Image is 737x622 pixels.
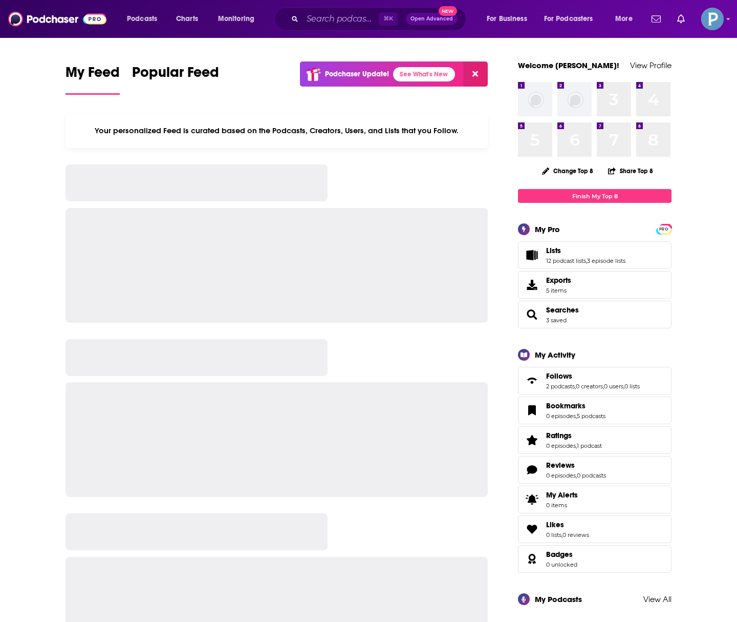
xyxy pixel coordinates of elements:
[522,248,542,262] a: Lists
[701,8,724,30] img: User Profile
[66,113,488,148] div: Your personalized Feed is curated based on the Podcasts, Creators, Users, and Lists that you Follow.
[518,486,671,513] a: My Alerts
[546,401,586,410] span: Bookmarks
[576,412,577,420] span: ,
[325,70,389,78] p: Podchaser Update!
[127,12,157,26] span: Podcasts
[480,11,540,27] button: open menu
[176,12,198,26] span: Charts
[518,367,671,395] span: Follows
[518,60,619,70] a: Welcome [PERSON_NAME]!
[518,241,671,269] span: Lists
[577,442,602,449] a: 1 podcast
[546,520,589,529] a: Likes
[562,531,589,538] a: 0 reviews
[546,383,575,390] a: 2 podcasts
[673,10,689,28] a: Show notifications dropdown
[546,246,561,255] span: Lists
[577,412,605,420] a: 5 podcasts
[518,82,552,116] img: missing-image.png
[518,426,671,454] span: Ratings
[557,82,592,116] img: missing-image.png
[546,442,576,449] a: 0 episodes
[522,278,542,292] span: Exports
[587,257,625,264] a: 3 episode lists
[284,7,476,31] div: Search podcasts, credits, & more...
[546,276,571,285] span: Exports
[575,383,576,390] span: ,
[546,287,571,294] span: 5 items
[701,8,724,30] span: Logged in as PiperComms
[546,502,578,509] span: 0 items
[647,10,665,28] a: Show notifications dropdown
[546,550,573,559] span: Badges
[546,371,572,381] span: Follows
[577,472,606,479] a: 0 podcasts
[546,371,640,381] a: Follows
[522,552,542,566] a: Badges
[518,271,671,299] a: Exports
[535,350,575,360] div: My Activity
[211,11,268,27] button: open menu
[536,164,599,177] button: Change Top 8
[535,224,560,234] div: My Pro
[546,531,561,538] a: 0 lists
[546,305,579,315] a: Searches
[487,12,527,26] span: For Business
[522,374,542,388] a: Follows
[608,11,645,27] button: open menu
[561,531,562,538] span: ,
[546,246,625,255] a: Lists
[701,8,724,30] button: Show profile menu
[522,433,542,447] a: Ratings
[66,64,120,95] a: My Feed
[66,64,120,87] span: My Feed
[518,397,671,424] span: Bookmarks
[439,6,457,16] span: New
[546,472,576,479] a: 0 episodes
[643,594,671,604] a: View All
[120,11,170,27] button: open menu
[535,594,582,604] div: My Podcasts
[393,67,455,81] a: See What's New
[604,383,623,390] a: 0 users
[658,225,670,233] a: PRO
[406,13,458,25] button: Open AdvancedNew
[379,12,398,26] span: ⌘ K
[546,431,602,440] a: Ratings
[410,16,453,22] span: Open Advanced
[537,11,608,27] button: open menu
[546,561,577,568] a: 0 unlocked
[546,412,576,420] a: 0 episodes
[576,472,577,479] span: ,
[544,12,593,26] span: For Podcasters
[576,442,577,449] span: ,
[302,11,379,27] input: Search podcasts, credits, & more...
[608,161,654,181] button: Share Top 8
[132,64,219,95] a: Popular Feed
[522,307,542,322] a: Searches
[546,317,567,324] a: 3 saved
[169,11,204,27] a: Charts
[518,545,671,573] span: Badges
[518,515,671,543] span: Likes
[623,383,624,390] span: ,
[518,189,671,203] a: Finish My Top 8
[546,520,564,529] span: Likes
[546,490,578,500] span: My Alerts
[518,456,671,484] span: Reviews
[522,403,542,418] a: Bookmarks
[586,257,587,264] span: ,
[8,9,106,29] img: Podchaser - Follow, Share and Rate Podcasts
[546,461,575,470] span: Reviews
[546,550,577,559] a: Badges
[546,431,572,440] span: Ratings
[132,64,219,87] span: Popular Feed
[624,383,640,390] a: 0 lists
[603,383,604,390] span: ,
[576,383,603,390] a: 0 creators
[522,522,542,536] a: Likes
